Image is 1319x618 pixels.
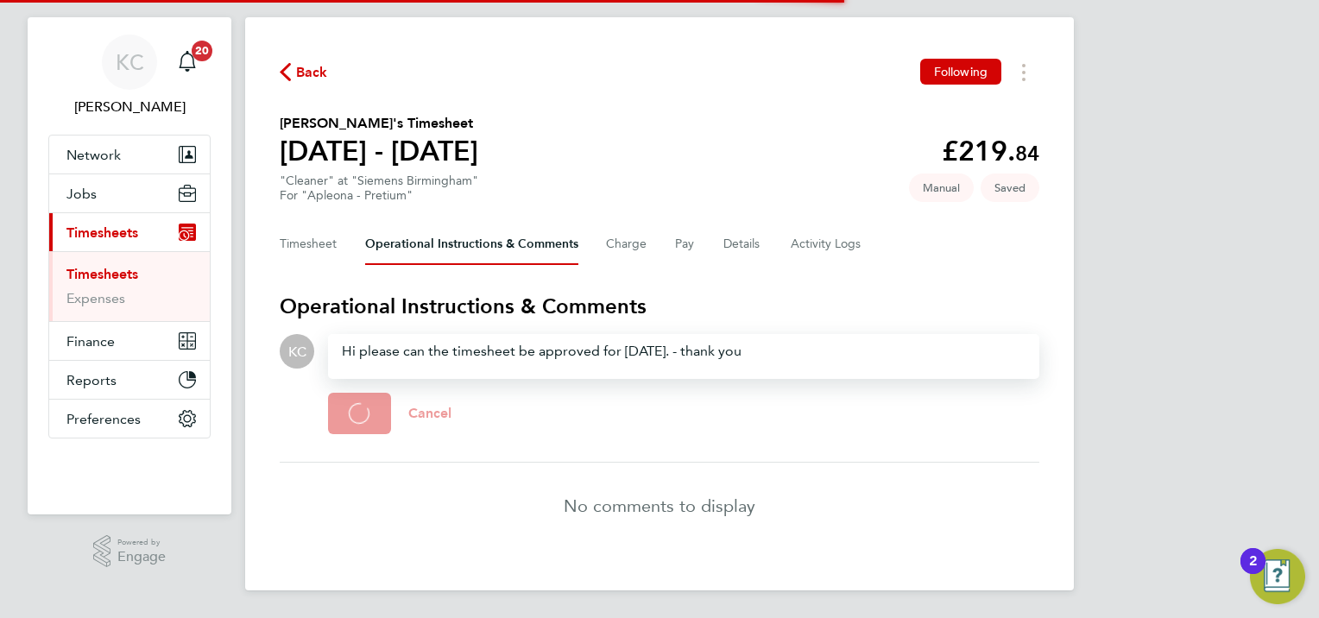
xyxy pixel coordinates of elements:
[192,41,212,61] span: 20
[66,147,121,163] span: Network
[93,535,167,568] a: Powered byEngage
[49,213,210,251] button: Timesheets
[66,266,138,282] a: Timesheets
[1249,561,1257,583] div: 2
[280,61,328,83] button: Back
[49,136,210,173] button: Network
[280,224,338,265] button: Timesheet
[1250,549,1305,604] button: Open Resource Center, 2 new notifications
[342,341,1026,362] div: Hi please can the timesheet be approved for [DATE]. - thank you
[606,224,647,265] button: Charge
[280,134,478,168] h1: [DATE] - [DATE]
[288,342,306,361] span: KC
[66,333,115,350] span: Finance
[723,224,763,265] button: Details
[49,400,210,438] button: Preferences
[280,113,478,134] h2: [PERSON_NAME]'s Timesheet
[942,135,1039,167] app-decimal: £219.
[170,35,205,90] a: 20
[28,17,231,514] nav: Main navigation
[280,293,1039,320] h3: Operational Instructions & Comments
[280,334,314,369] div: Karen Chatfield
[116,51,144,73] span: KC
[1008,59,1039,85] button: Timesheets Menu
[48,35,211,117] a: KC[PERSON_NAME]
[1015,141,1039,166] span: 84
[791,224,863,265] button: Activity Logs
[909,173,974,202] span: This timesheet was manually created.
[49,322,210,360] button: Finance
[48,456,211,483] a: Go to home page
[49,456,211,483] img: fastbook-logo-retina.png
[117,550,166,564] span: Engage
[981,173,1039,202] span: This timesheet is Saved.
[920,59,1001,85] button: Following
[117,535,166,550] span: Powered by
[280,173,478,203] div: "Cleaner" at "Siemens Birmingham"
[365,224,578,265] button: Operational Instructions & Comments
[49,174,210,212] button: Jobs
[66,411,141,427] span: Preferences
[66,372,117,388] span: Reports
[296,62,328,83] span: Back
[49,251,210,321] div: Timesheets
[66,186,97,202] span: Jobs
[280,188,478,203] div: For "Apleona - Pretium"
[66,224,138,241] span: Timesheets
[49,361,210,399] button: Reports
[934,64,988,79] span: Following
[675,224,696,265] button: Pay
[66,290,125,306] a: Expenses
[564,494,755,518] p: No comments to display
[48,97,211,117] span: Karen Chatfield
